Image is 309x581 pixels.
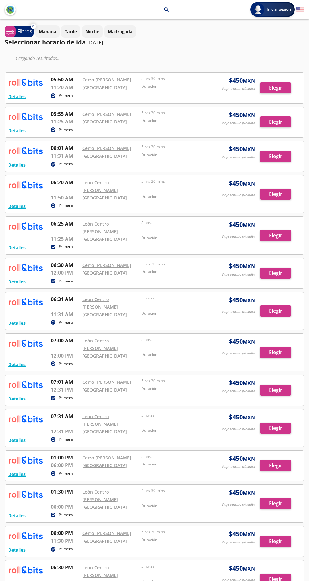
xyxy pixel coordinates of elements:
button: Detalles [8,244,26,251]
button: Detalles [8,512,26,519]
button: Detalles [8,162,26,168]
p: [DATE] [87,39,103,46]
p: Filtros [17,27,32,35]
button: Noche [82,25,103,38]
a: [GEOGRAPHIC_DATA] [82,119,127,125]
p: Primera [59,546,73,552]
a: León Centro [PERSON_NAME] [82,565,118,578]
p: Madrugada [108,28,132,35]
a: Cerro [PERSON_NAME] [82,77,131,83]
span: 0 [32,24,34,29]
a: Cerro [PERSON_NAME] [82,111,131,117]
button: back [5,4,16,15]
p: Primera [59,320,73,325]
a: [GEOGRAPHIC_DATA] [82,387,127,393]
em: Cargando resultados ... [16,55,61,61]
a: [GEOGRAPHIC_DATA] [82,462,127,468]
a: León Centro [PERSON_NAME] [82,221,118,234]
button: Detalles [8,320,26,326]
a: [GEOGRAPHIC_DATA] [82,353,127,359]
span: Iniciar sesión [264,6,294,13]
a: León Centro [PERSON_NAME] [82,413,118,427]
p: Primera [59,127,73,133]
p: Seleccionar horario de ida [5,38,86,47]
a: [GEOGRAPHIC_DATA] [82,85,127,91]
p: [GEOGRAPHIC_DATA] [114,6,159,13]
p: Primera [59,244,73,250]
a: León Centro [PERSON_NAME] [82,489,118,502]
button: Detalles [8,395,26,402]
button: Detalles [8,127,26,134]
button: Detalles [8,437,26,443]
p: Mañana [39,28,56,35]
a: [GEOGRAPHIC_DATA] [82,236,127,242]
a: León Centro [PERSON_NAME] [82,296,118,310]
p: León [96,6,107,13]
p: Primera [59,278,73,284]
a: Cerro [PERSON_NAME] [82,530,131,536]
a: Cerro [PERSON_NAME] [82,145,131,151]
p: Primera [59,93,73,98]
a: Cerro [PERSON_NAME] [82,455,131,461]
a: [GEOGRAPHIC_DATA] [82,195,127,201]
button: English [296,6,304,14]
button: Madrugada [104,25,136,38]
p: Primera [59,471,73,477]
button: Detalles [8,203,26,210]
a: [GEOGRAPHIC_DATA] [82,504,127,510]
p: Primera [59,436,73,442]
button: Detalles [8,93,26,100]
a: [GEOGRAPHIC_DATA] [82,270,127,276]
a: Cerro [PERSON_NAME] [82,379,131,385]
p: Primera [59,203,73,208]
p: Tarde [65,28,77,35]
p: Noche [85,28,99,35]
button: Detalles [8,471,26,477]
button: 0Filtros [5,26,34,37]
a: Cerro [PERSON_NAME] [82,262,131,268]
button: Detalles [8,278,26,285]
a: [GEOGRAPHIC_DATA] [82,429,127,435]
a: León Centro [PERSON_NAME] [82,338,118,351]
p: Primera [59,512,73,518]
a: [GEOGRAPHIC_DATA] [82,538,127,544]
p: Primera [59,161,73,167]
button: Detalles [8,547,26,553]
p: Primera [59,361,73,367]
button: Mañana [35,25,60,38]
a: [GEOGRAPHIC_DATA] [82,311,127,317]
button: Detalles [8,361,26,368]
button: Tarde [61,25,80,38]
p: Primera [59,395,73,401]
a: León Centro [PERSON_NAME] [82,180,118,193]
a: [GEOGRAPHIC_DATA] [82,153,127,159]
